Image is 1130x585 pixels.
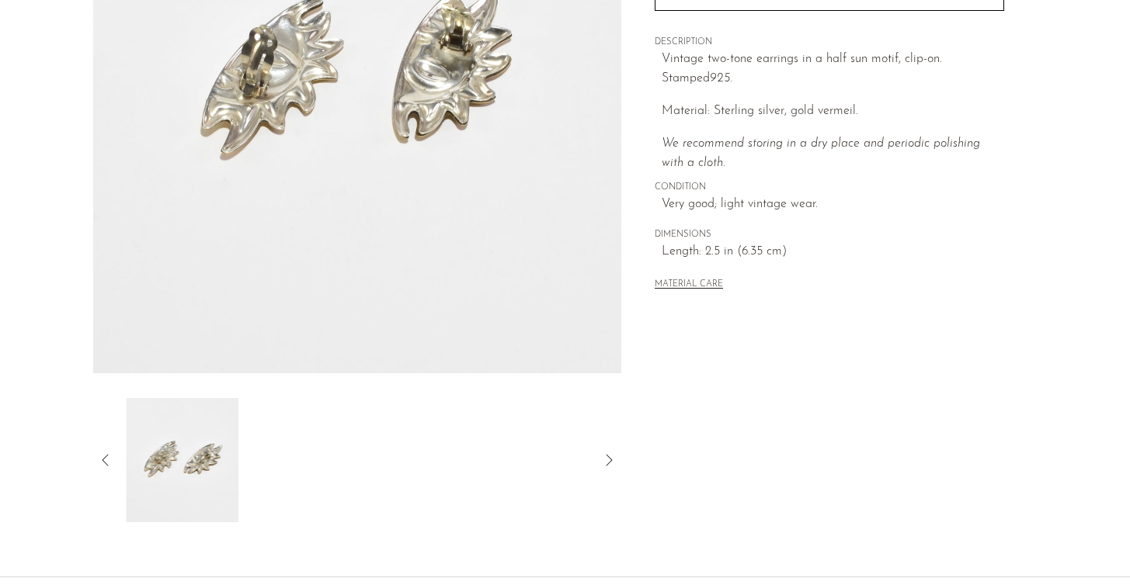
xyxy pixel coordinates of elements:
span: CONDITION [655,181,1004,195]
img: Sun Statement Earrings [127,398,239,522]
span: Very good; light vintage wear. [662,195,1004,215]
span: Length: 2.5 in (6.35 cm) [662,242,1004,262]
p: Vintage two-tone earrings in a half sun motif, clip-on. Stamped [662,50,1004,89]
i: We recommend storing in a dry place and periodic polishing with a cloth. [662,137,980,170]
span: DIMENSIONS [655,228,1004,242]
p: Material: Sterling silver, gold vermeil. [662,102,1004,122]
em: 925. [710,72,732,85]
button: MATERIAL CARE [655,279,723,291]
span: DESCRIPTION [655,36,1004,50]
